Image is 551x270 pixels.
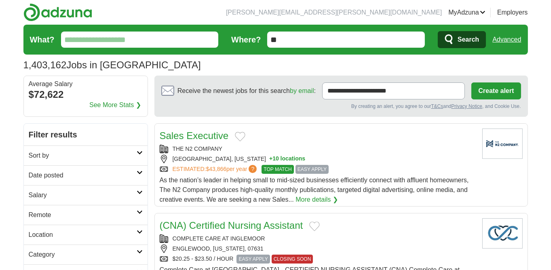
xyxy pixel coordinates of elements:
a: Category [24,245,148,264]
div: ENGLEWOOD, [US_STATE], 07631 [160,245,476,253]
img: Company logo [482,218,523,249]
span: TOP MATCH [262,165,293,174]
li: [PERSON_NAME][EMAIL_ADDRESS][PERSON_NAME][DOMAIN_NAME] [226,8,442,17]
a: (CNA) Certified Nursing Assistant [160,220,303,231]
span: EASY APPLY [236,255,270,264]
h2: Location [29,230,137,240]
h2: Salary [29,190,137,200]
span: 1,403,162 [23,58,67,72]
a: Salary [24,185,148,205]
button: Create alert [471,82,521,99]
span: Receive the newest jobs for this search : [177,86,316,96]
button: Add to favorite jobs [309,221,320,231]
a: Remote [24,205,148,225]
div: By creating an alert, you agree to our and , and Cookie Use. [161,103,521,110]
h2: Date posted [29,171,137,180]
a: See More Stats ❯ [89,100,141,110]
a: Advanced [492,32,521,48]
div: $72,622 [29,87,143,102]
span: As the nation’s leader in helping small to mid-sized businesses efficiently connect with affluent... [160,177,469,203]
button: +10 locations [269,155,305,163]
a: ESTIMATED:$43,866per year? [173,165,259,174]
div: COMPLETE CARE AT INGLEMOOR [160,234,476,243]
h1: Jobs in [GEOGRAPHIC_DATA] [23,59,201,70]
a: Date posted [24,165,148,185]
div: [GEOGRAPHIC_DATA], [US_STATE] [160,155,476,163]
button: Add to favorite jobs [235,132,245,141]
div: Average Salary [29,81,143,87]
img: Company logo [482,129,523,159]
a: Employers [497,8,528,17]
h2: Sort by [29,151,137,160]
h2: Filter results [24,124,148,146]
button: Search [438,31,486,48]
label: What? [30,34,55,46]
h2: Remote [29,210,137,220]
span: CLOSING SOON [272,255,313,264]
a: Sales Executive [160,130,229,141]
span: + [269,155,272,163]
a: by email [290,87,314,94]
a: T&Cs [431,103,443,109]
span: Search [458,32,479,48]
a: Privacy Notice [451,103,482,109]
h2: Category [29,250,137,259]
img: Adzuna logo [23,3,92,21]
div: THE N2 COMPANY [160,145,476,153]
a: Sort by [24,146,148,165]
a: MyAdzuna [448,8,486,17]
span: ? [249,165,257,173]
div: $20.25 - $23.50 / HOUR [160,255,476,264]
span: $43,866 [206,166,226,172]
a: Location [24,225,148,245]
label: Where? [231,34,261,46]
span: EASY APPLY [296,165,329,174]
a: More details ❯ [296,195,338,205]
